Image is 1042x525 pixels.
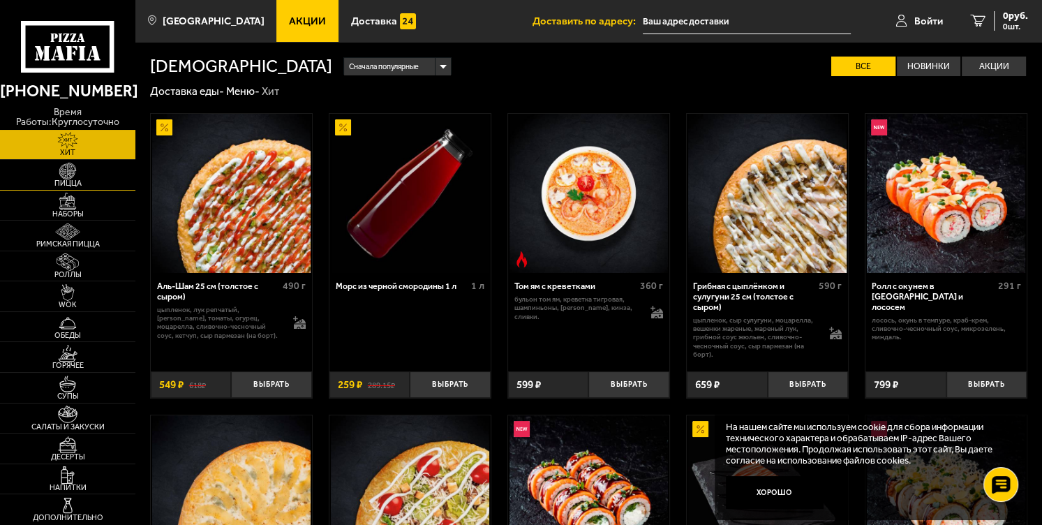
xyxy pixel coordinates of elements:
[688,114,847,273] img: Грибная с цыплёнком и сулугуни 25 см (толстое с сыром)
[533,16,643,27] span: Доставить по адресу:
[349,57,419,77] span: Сначала популярные
[692,421,708,437] img: Акционный
[159,379,184,390] span: 549 ₽
[872,316,1021,342] p: лосось, окунь в темпуре, краб-крем, сливочно-чесночный соус, микрозелень, миндаль.
[768,371,848,398] button: Выбрать
[1003,22,1028,31] span: 0 шт.
[400,13,416,29] img: 15daf4d41897b9f0e9f617042186c801.svg
[157,306,283,341] p: цыпленок, лук репчатый, [PERSON_NAME], томаты, огурец, моцарелла, сливочно-чесночный соус, кетчуп...
[819,280,842,292] span: 590 г
[157,281,280,302] div: Аль-Шам 25 см (толстое с сыром)
[687,114,848,273] a: Грибная с цыплёнком и сулугуни 25 см (толстое с сыром)
[514,281,637,292] div: Том ям с креветками
[643,8,851,34] input: Ваш адрес доставки
[514,421,530,437] img: Новинка
[152,114,311,273] img: Аль-Шам 25 см (толстое с сыром)
[997,280,1020,292] span: 291 г
[335,119,351,135] img: Акционный
[514,295,640,321] p: бульон том ям, креветка тигровая, шампиньоны, [PERSON_NAME], кинза, сливки.
[471,280,484,292] span: 1 л
[508,114,669,273] a: Острое блюдоТом ям с креветками
[410,371,490,398] button: Выбрать
[693,281,816,313] div: Грибная с цыплёнком и сулугуни 25 см (толстое с сыром)
[163,16,265,27] span: [GEOGRAPHIC_DATA]
[1003,11,1028,21] span: 0 руб.
[509,114,669,273] img: Том ям с креветками
[872,281,995,313] div: Ролл с окунем в [GEOGRAPHIC_DATA] и лососем
[150,84,224,98] a: Доставка еды-
[874,379,898,390] span: 799 ₽
[151,114,312,273] a: АкционныйАль-Шам 25 см (толстое с сыром)
[331,114,490,273] img: Морс из черной смородины 1 л
[640,280,663,292] span: 360 г
[231,371,311,398] button: Выбрать
[865,114,1027,273] a: НовинкаРолл с окунем в темпуре и лососем
[329,114,491,273] a: АкционныйМорс из черной смородины 1 л
[695,379,720,390] span: 659 ₽
[514,251,530,267] img: Острое блюдо
[156,119,172,135] img: Акционный
[189,379,206,390] s: 618 ₽
[831,57,895,76] label: Все
[150,58,332,75] h1: [DEMOGRAPHIC_DATA]
[516,379,541,390] span: 599 ₽
[289,16,326,27] span: Акции
[871,119,887,135] img: Новинка
[283,280,306,292] span: 490 г
[338,379,362,390] span: 259 ₽
[726,421,1008,466] p: На нашем сайте мы используем cookie для сбора информации технического характера и обрабатываем IP...
[867,114,1026,273] img: Ролл с окунем в темпуре и лососем
[351,16,397,27] span: Доставка
[588,371,669,398] button: Выбрать
[726,476,824,509] button: Хорошо
[226,84,260,98] a: Меню-
[693,316,819,360] p: цыпленок, сыр сулугуни, моцарелла, вешенки жареные, жареный лук, грибной соус Жюльен, сливочно-че...
[962,57,1026,76] label: Акции
[946,371,1027,398] button: Выбрать
[914,16,943,27] span: Войти
[262,84,279,98] div: Хит
[368,379,395,390] s: 289.15 ₽
[897,57,961,76] label: Новинки
[336,281,468,292] div: Морс из черной смородины 1 л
